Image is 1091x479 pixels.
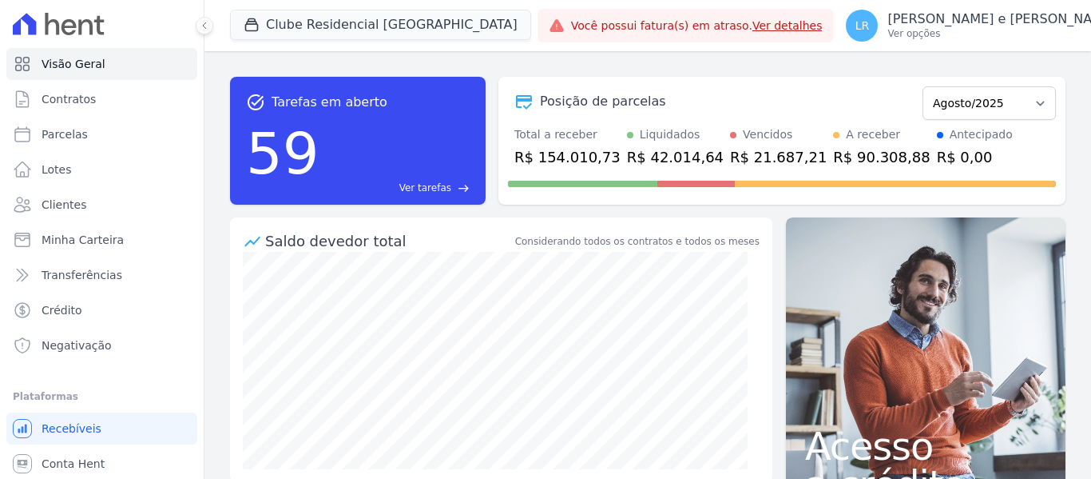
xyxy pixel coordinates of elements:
a: Lotes [6,154,197,186]
span: Negativação [42,337,112,353]
span: Clientes [42,197,86,213]
div: R$ 90.308,88 [833,146,930,168]
span: Acesso [805,427,1046,465]
span: LR [855,20,870,31]
a: Ver tarefas east [326,181,470,195]
span: Tarefas em aberto [272,93,387,112]
a: Contratos [6,83,197,115]
a: Transferências [6,259,197,291]
a: Minha Carteira [6,224,197,256]
div: Liquidados [640,126,700,143]
button: Clube Residencial [GEOGRAPHIC_DATA] [230,10,531,40]
span: Você possui fatura(s) em atraso. [571,18,823,34]
span: Contratos [42,91,96,107]
span: Visão Geral [42,56,105,72]
span: east [458,182,470,194]
a: Ver detalhes [752,19,823,32]
div: Total a receber [514,126,621,143]
a: Parcelas [6,118,197,150]
span: Ver tarefas [399,181,451,195]
span: Conta Hent [42,456,105,472]
div: Considerando todos os contratos e todos os meses [515,234,760,249]
div: Saldo devedor total [265,230,512,252]
span: Minha Carteira [42,232,124,248]
div: Vencidos [743,126,792,143]
a: Visão Geral [6,48,197,80]
a: Clientes [6,189,197,221]
span: Parcelas [42,126,88,142]
div: Posição de parcelas [540,92,666,111]
span: Recebíveis [42,421,101,437]
div: A receber [846,126,900,143]
a: Crédito [6,294,197,326]
a: Negativação [6,329,197,361]
div: Antecipado [950,126,1013,143]
span: task_alt [246,93,265,112]
div: 59 [246,112,319,195]
span: Crédito [42,302,82,318]
div: R$ 42.014,64 [627,146,724,168]
span: Transferências [42,267,122,283]
span: Lotes [42,162,72,178]
div: R$ 0,00 [937,146,1013,168]
div: R$ 21.687,21 [730,146,827,168]
div: Plataformas [13,387,191,406]
div: R$ 154.010,73 [514,146,621,168]
a: Recebíveis [6,413,197,445]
